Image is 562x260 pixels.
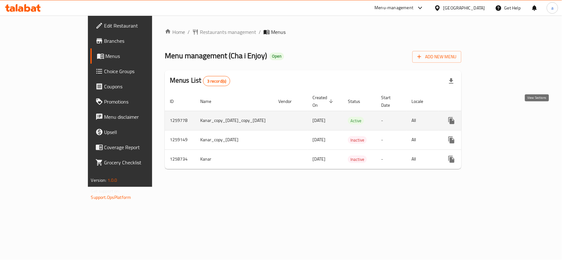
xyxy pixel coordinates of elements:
[104,83,177,90] span: Coupons
[417,53,456,61] span: Add New Menu
[376,149,406,169] td: -
[269,53,284,60] div: Open
[90,33,182,48] a: Branches
[91,176,107,184] span: Version:
[188,28,190,36] li: /
[348,155,367,163] div: Inactive
[381,94,399,109] span: Start Date
[90,94,182,109] a: Promotions
[439,92,510,111] th: Actions
[104,98,177,105] span: Promotions
[269,54,284,59] span: Open
[90,109,182,124] a: Menu disclaimer
[104,37,177,45] span: Branches
[200,98,219,105] span: Name
[104,67,177,75] span: Choice Groups
[170,76,230,86] h2: Menus List
[195,149,273,169] td: Kanar
[444,152,459,167] button: more
[203,76,231,86] div: Total records count
[444,113,459,128] button: more
[459,132,474,148] button: Change Status
[104,128,177,136] span: Upsell
[192,28,256,36] a: Restaurants management
[443,4,485,11] div: [GEOGRAPHIC_DATA]
[106,52,177,60] span: Menus
[90,155,182,170] a: Grocery Checklist
[90,140,182,155] a: Coverage Report
[271,28,286,36] span: Menus
[108,176,117,184] span: 1.0.0
[104,143,177,151] span: Coverage Report
[90,64,182,79] a: Choice Groups
[195,111,273,130] td: Kanar_copy_[DATE]_copy_[DATE]
[348,117,364,124] span: Active
[551,4,553,11] span: a
[170,98,182,105] span: ID
[312,155,325,163] span: [DATE]
[348,98,368,105] span: Status
[200,28,256,36] span: Restaurants management
[104,159,177,166] span: Grocery Checklist
[312,94,335,109] span: Created On
[406,130,439,149] td: All
[90,124,182,140] a: Upsell
[165,92,510,169] table: enhanced table
[376,111,406,130] td: -
[104,22,177,29] span: Edit Restaurant
[406,111,439,130] td: All
[203,78,230,84] span: 3 record(s)
[165,48,267,63] span: Menu management ( Cha i Enjoy )
[165,28,461,36] nav: breadcrumb
[411,98,431,105] span: Locale
[195,130,273,149] td: Kanar_copy_[DATE]
[90,48,182,64] a: Menus
[348,156,367,163] span: Inactive
[259,28,261,36] li: /
[406,149,439,169] td: All
[375,4,414,12] div: Menu-management
[459,113,474,128] button: Change Status
[348,136,367,144] span: Inactive
[278,98,300,105] span: Vendor
[376,130,406,149] td: -
[312,116,325,124] span: [DATE]
[104,113,177,121] span: Menu disclaimer
[91,193,131,201] a: Support.OpsPlatform
[90,79,182,94] a: Coupons
[91,187,120,195] span: Get support on:
[412,51,461,63] button: Add New Menu
[459,152,474,167] button: Change Status
[90,18,182,33] a: Edit Restaurant
[312,136,325,144] span: [DATE]
[444,73,459,89] div: Export file
[444,132,459,148] button: more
